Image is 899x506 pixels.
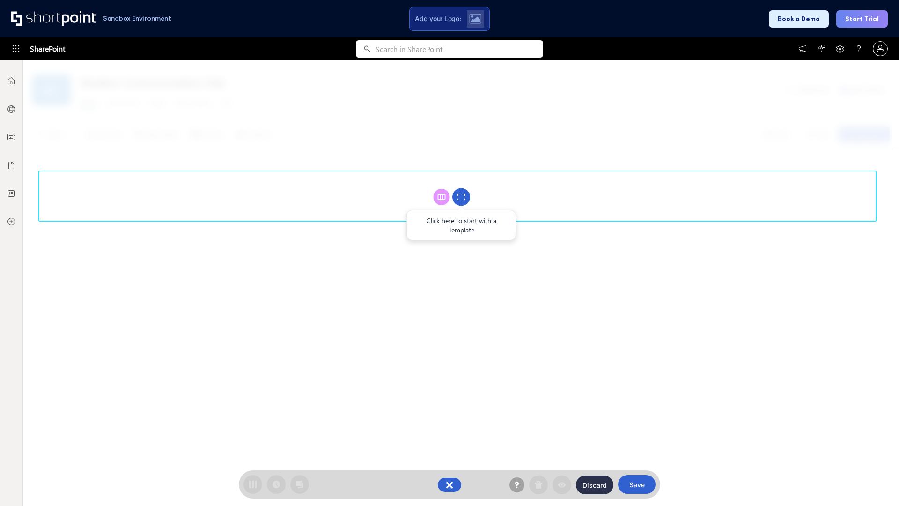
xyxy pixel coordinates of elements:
[852,461,899,506] iframe: Chat Widget
[103,16,171,21] h1: Sandbox Environment
[376,40,543,58] input: Search in SharePoint
[836,10,888,28] button: Start Trial
[415,15,461,23] span: Add your Logo:
[769,10,829,28] button: Book a Demo
[618,475,656,494] button: Save
[576,476,613,494] button: Discard
[30,37,65,60] span: SharePoint
[469,14,481,24] img: Upload logo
